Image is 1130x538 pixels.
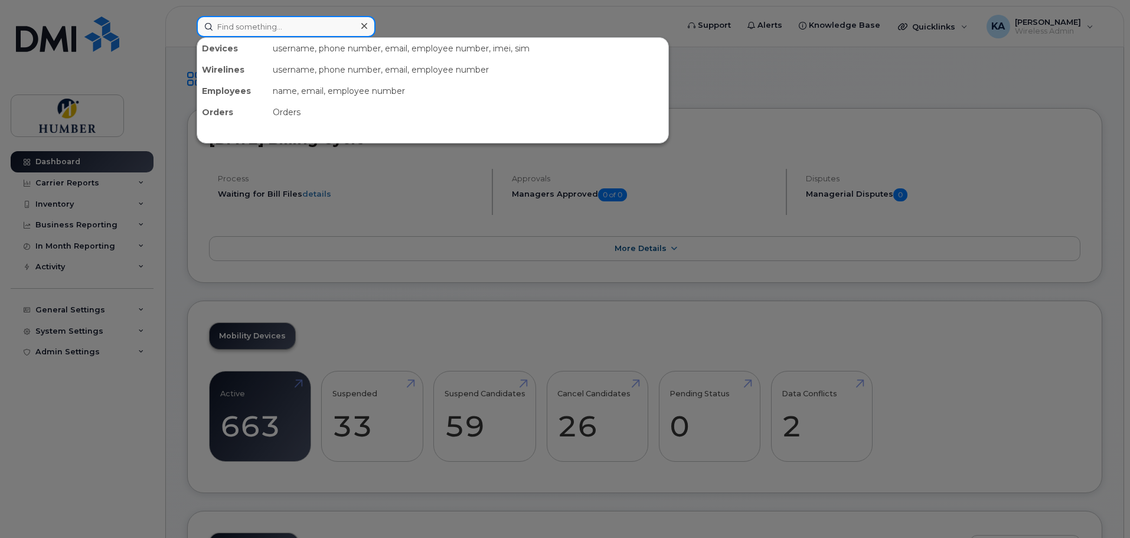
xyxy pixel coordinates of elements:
div: Orders [268,102,668,123]
div: Employees [197,80,268,102]
div: name, email, employee number [268,80,668,102]
div: username, phone number, email, employee number, imei, sim [268,38,668,59]
div: username, phone number, email, employee number [268,59,668,80]
div: Wirelines [197,59,268,80]
div: Orders [197,102,268,123]
div: Devices [197,38,268,59]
